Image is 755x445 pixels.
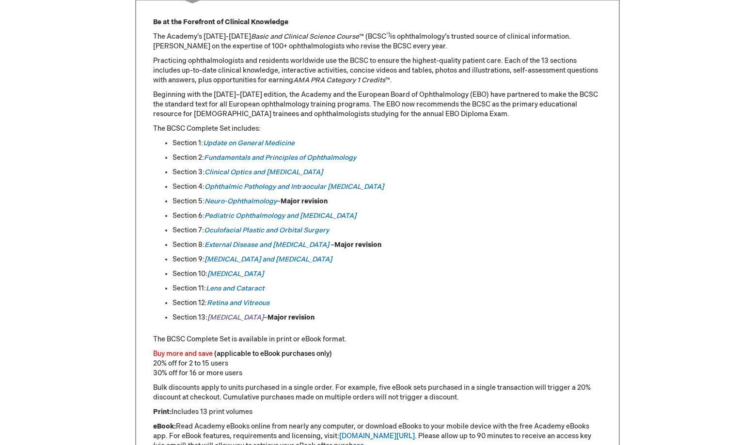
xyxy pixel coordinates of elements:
[153,32,602,51] p: The Academy’s [DATE]-[DATE] ™ (BCSC is ophthalmology’s trusted source of clinical information. [P...
[153,56,602,85] p: Practicing ophthalmologists and residents worldwide use the BCSC to ensure the highest-quality pa...
[214,350,332,358] font: (applicable to eBook purchases only)
[334,241,381,249] strong: Major revision
[153,124,602,134] p: The BCSC Complete Set includes:
[153,407,602,417] p: Includes 13 print volumes
[203,139,295,147] a: Update on General Medicine
[173,182,602,192] li: Section 4:
[206,284,264,292] a: Lens and Cataract
[173,298,602,308] li: Section 12:
[153,349,602,378] p: 20% off for 2 to 15 users 30% off for 16 or more users
[207,299,269,307] a: Retina and Vitreous
[204,212,356,220] a: Pediatric Ophthalmology and [MEDICAL_DATA]
[207,313,264,322] a: [MEDICAL_DATA]
[153,350,213,358] font: Buy more and save
[339,432,415,440] a: [DOMAIN_NAME][URL]
[153,422,176,430] strong: eBook:
[173,138,602,148] li: Section 1:
[153,90,602,119] p: Beginning with the [DATE]–[DATE] edition, the Academy and the European Board of Ophthalmology (EB...
[251,32,359,41] em: Basic and Clinical Science Course
[173,284,602,293] li: Section 11:
[207,270,264,278] a: [MEDICAL_DATA]
[293,76,385,84] em: AMA PRA Category 1 Credits
[204,183,384,191] a: Ophthalmic Pathology and Intraocular [MEDICAL_DATA]
[204,168,323,176] a: Clinical Optics and [MEDICAL_DATA]
[153,383,602,402] p: Bulk discounts apply to units purchased in a single order. For example, five eBook sets purchased...
[267,313,315,322] strong: Major revision
[281,197,328,205] strong: Major revision
[173,313,602,322] li: Section 13: –
[173,197,602,206] li: Section 5: –
[204,241,329,249] a: External Disease and [MEDICAL_DATA]
[173,269,602,279] li: Section 10:
[173,153,602,163] li: Section 2:
[153,335,602,344] p: The BCSC Complete Set is available in print or eBook format.
[173,211,602,221] li: Section 6:
[173,168,602,177] li: Section 3:
[204,197,277,205] a: Neuro-Ophthalmology
[153,408,172,416] strong: Print:
[173,226,602,235] li: Section 7:
[153,18,288,26] strong: Be at the Forefront of Clinical Knowledge
[173,240,602,250] li: Section 8: –
[204,153,356,162] a: Fundamentals and Principles of Ophthalmology
[173,255,602,264] li: Section 9:
[386,32,390,38] sup: ®)
[204,226,329,234] a: Oculofacial Plastic and Orbital Surgery
[204,255,332,263] a: [MEDICAL_DATA] and [MEDICAL_DATA]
